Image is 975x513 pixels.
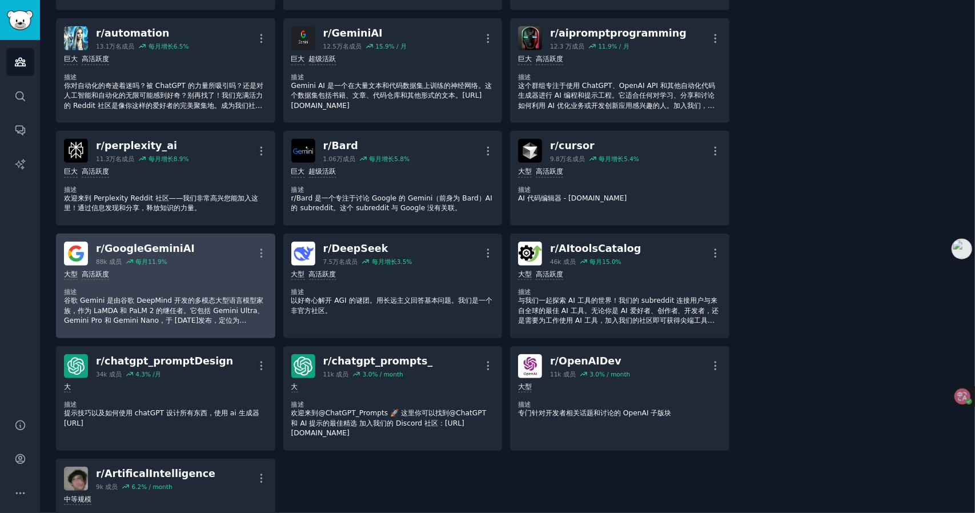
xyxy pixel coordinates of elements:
div: r/ cursor [550,139,639,153]
div: 3.0 % / month [589,370,630,378]
a: GoogleGeminiAIr/GoogleGeminiAI88k 成员每月11.9%大型高活跃度描述谷歌 Gemini 是由谷歌 DeepMind 开发的多模态大型语言模型家族，作为 LaMD... [56,234,275,338]
font: 13.1万名成员 [96,43,134,50]
a: GeminiAIr/GeminiAI12.5万名成员15.9% / 月巨大超级活跃描述Gemini AI 是一个在大量文本和代码数据集上训练的神经网络。这个数据集包括书籍、文章、代码仓库和其他形... [283,18,503,123]
font: 88k 成员 [96,258,122,265]
font: 巨大 [291,167,305,175]
img: DeepSeek [291,242,315,266]
font: 大型 [291,270,305,278]
font: 高活跃度 [536,55,563,63]
font: 专门针对开发者相关话题和讨论的 OpenAI 子版块 [518,409,672,417]
img: Bard [291,139,315,163]
font: 每月增长5.4% [599,155,639,162]
font: 大 [291,383,298,391]
font: 巨大 [64,167,78,175]
font: 描述 [64,288,77,295]
font: 你对自动化的奇迹着迷吗？被 ChatGPT 的力量所吸引吗？还是对人工智能和自动化的无限可能感到好奇？别再找了！我们充满活力的 Reddit 社区是像你这样的爱好者的完美聚集地。成为我们社区的一... [64,82,263,130]
font: 每月15.0% [589,258,621,265]
font: 这个群组专注于使用 ChatGPT、OpenAI API 和其他自动化代码生成器进行 AI 编程和提示工程。它适合任何对学习、分享和讨论如何利用 AI 优化业务或开发创新应用感兴趣的人。加入我们... [518,82,715,120]
font: 描述 [64,186,77,193]
img: ArtificalIntelligence [64,467,88,491]
font: 11k 成员 [323,371,349,378]
a: automationr/automation13.1万名成员每月增长6.5%巨大高活跃度描述你对自动化的奇迹着迷吗？被 ChatGPT 的力量所吸引吗？还是对人工智能和自动化的无限可能感到好奇？... [56,18,275,123]
img: chatgpt_promptDesign [64,354,88,378]
font: 以好奇心解开 AGI 的谜团。用长远主义回答基本问题。我们是一个非官方社区。 [291,296,493,315]
font: 12.5万名成员 [323,43,362,50]
a: chatgpt_prompts_r/chatgpt_prompts_11k 成员3.0% / month大描述欢迎来到@ChatGPT_Prompts 🚀 这里你可以找到@ChatGPT 和 A... [283,346,503,451]
font: 大型 [518,383,532,391]
a: aipromptprogrammingr/aipromptprogramming12.3 万成员11.9% / 月巨大高活跃度描述这个群组专注于使用 ChatGPT、OpenAI API 和其他... [510,18,729,123]
div: r/ automation [96,26,189,41]
font: 描述 [64,74,77,81]
font: 每月增长5.8% [369,155,410,162]
font: 大型 [518,270,532,278]
font: 描述 [291,401,304,408]
font: 高活跃度 [82,270,109,278]
img: GoogleGeminiAI [64,242,88,266]
font: 描述 [518,186,531,193]
font: 每月11.9% [135,258,167,265]
font: 每月增长6.5% [149,43,189,50]
font: Gemini AI 是一个在大量文本和代码数据集上训练的神经网络。这个数据集包括书籍、文章、代码仓库和其他形式的文本。[URL][DOMAIN_NAME] [291,82,492,110]
div: r/ DeepSeek [323,242,412,256]
font: 欢迎来到@ChatGPT_Prompts 🚀 这里你可以找到@ChatGPT 和 AI 提示的最佳精选 加入我们的 Discord 社区：[URL][DOMAIN_NAME] [291,409,487,437]
img: GeminiAI [291,26,315,50]
font: 高活跃度 [536,167,563,175]
font: 巨大 [291,55,305,63]
font: 4.3% /月 [135,371,161,378]
img: cursor [518,139,542,163]
font: 描述 [291,74,304,81]
font: 描述 [518,401,531,408]
a: cursorr/cursor9.8万名成员每月增长5.4%大型高活跃度描述AI 代码编辑器 - [DOMAIN_NAME] [510,131,729,226]
font: 大型 [518,167,532,175]
img: GummySearch logo [7,10,33,30]
a: chatgpt_promptDesignr/chatgpt_promptDesign34k 成员4.3% /月大描述提示技巧以及如何使用 chatGPT 设计所有东西，使用 ai 生成器 [URL] [56,346,275,451]
font: 超级活跃 [309,55,336,63]
a: Bardr/Bard1.06万成员每月增长5.8%巨大超级活跃描述r/Bard 是一个专注于讨论 Google 的 Gemini（前身为 Bard）AI 的 subreddit。这个 subre... [283,131,503,226]
font: 提示技巧以及如何使用 chatGPT 设计所有东西，使用 ai 生成器 [URL] [64,409,259,427]
div: r/ aipromptprogramming [550,26,687,41]
a: perplexity_air/perplexity_ai11.3万名成员每月增长8.9%巨大高活跃度描述欢迎来到 Perplexity Reddit 社区——我们非常高兴您能加入这里！通过信息发... [56,131,275,226]
font: 大型 [64,270,78,278]
font: 谷歌 Gemini 是由谷歌 DeepMind 开发的多模态大型语言模型家族，作为 LaMDA 和 PaLM 2 的继任者。它包括 Gemini Ultra、Gemini Pro 和 Gemin... [64,296,264,344]
div: r/ chatgpt_promptDesign [96,354,233,368]
div: r/ OpenAIDev [550,354,630,368]
font: 15.9% / 月 [375,43,407,50]
font: 9k 成员 [96,483,118,490]
font: 超级活跃 [309,167,336,175]
font: 每月增长8.9% [149,155,189,162]
div: r/ ArtificalIntelligence [96,467,215,481]
a: AItoolsCatalogr/AItoolsCatalog46k 成员每月15.0%大型高活跃度描述与我们一起探索 AI 工具的世界！我们的 subreddit 连接用户与来自全球的最佳 AI... [510,234,729,338]
img: aipromptprogramming [518,26,542,50]
font: 巨大 [518,55,532,63]
font: 描述 [64,401,77,408]
font: 每月增长3.5% [372,258,412,265]
a: DeepSeekr/DeepSeek7.5万名成员每月增长3.5%大型高活跃度描述以好奇心解开 AGI 的谜团。用长远主义回答基本问题。我们是一个非官方社区。 [283,234,503,338]
div: 3.0 % / month [363,370,403,378]
div: r/ perplexity_ai [96,139,189,153]
img: AItoolsCatalog [518,242,542,266]
font: 11k 成员 [550,371,576,378]
font: 欢迎来到 Perplexity Reddit 社区——我们非常高兴您能加入这里！通过信息发现和分享，释放知识的力量。 [64,194,258,213]
font: 高活跃度 [536,270,563,278]
font: 中等规模 [64,495,91,503]
font: 1.06万成员 [323,155,355,162]
font: 11.9% / 月 [598,43,629,50]
font: 12.3 万成员 [550,43,584,50]
img: perplexity_ai [64,139,88,163]
font: 11.3万名成员 [96,155,134,162]
font: 描述 [518,288,531,295]
font: 高活跃度 [309,270,336,278]
img: automation [64,26,88,50]
font: 高活跃度 [82,167,109,175]
font: 描述 [518,74,531,81]
div: r/ AItoolsCatalog [550,242,641,256]
font: 巨大 [64,55,78,63]
font: 34k 成员 [96,371,122,378]
font: 46k 成员 [550,258,576,265]
font: AI 代码编辑器 - [DOMAIN_NAME] [518,194,627,202]
font: 高活跃度 [82,55,109,63]
div: r/ GoogleGeminiAI [96,242,195,256]
img: chatgpt_prompts_ [291,354,315,378]
font: 7.5万名成员 [323,258,358,265]
font: 9.8万名成员 [550,155,585,162]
